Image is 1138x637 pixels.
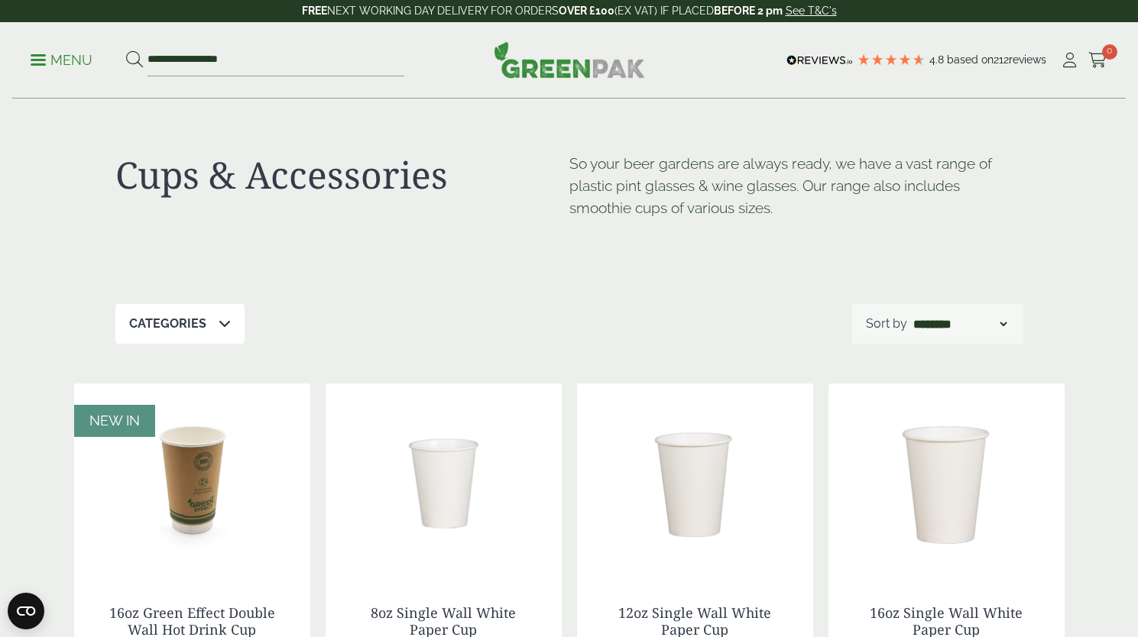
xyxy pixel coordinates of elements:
i: Cart [1088,53,1107,68]
span: 212 [994,53,1009,66]
p: Menu [31,51,92,70]
p: Categories [129,315,206,333]
select: Shop order [910,315,1010,333]
img: DSC_9763a [577,383,813,574]
a: See T&C's [786,5,837,17]
span: 4.8 [929,53,947,66]
span: Based on [947,53,994,66]
img: 8oz Single Wall White Paper Cup-0 [326,383,562,574]
img: 16oz Single Wall White Paper Cup-0 [828,383,1065,574]
strong: BEFORE 2 pm [714,5,783,17]
span: 0 [1102,44,1117,60]
button: Open CMP widget [8,593,44,629]
h1: Cups & Accessories [115,153,569,197]
i: My Account [1060,53,1079,68]
strong: OVER £100 [559,5,614,17]
div: 4.79 Stars [857,53,926,66]
p: Sort by [866,315,907,333]
a: 0 [1088,49,1107,72]
span: NEW IN [89,412,140,428]
a: Menu [31,51,92,66]
strong: FREE [302,5,327,17]
p: So your beer gardens are always ready, we have a vast range of plastic pint glasses & wine glasse... [569,153,1023,218]
span: reviews [1009,53,1046,66]
img: REVIEWS.io [786,55,853,66]
img: 16oz Green Effect Double Wall Hot Drink cup [74,383,310,574]
img: GreenPak Supplies [494,41,645,78]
